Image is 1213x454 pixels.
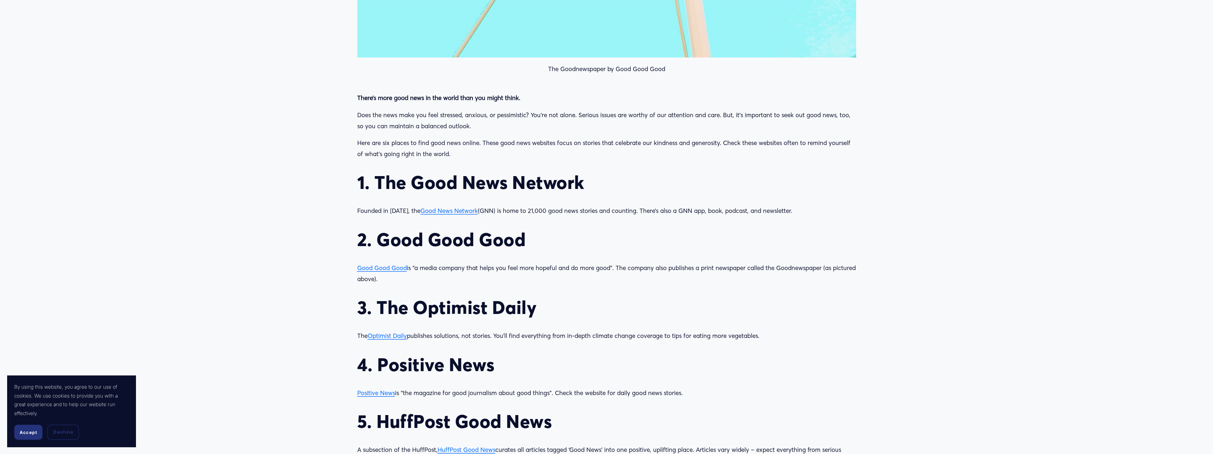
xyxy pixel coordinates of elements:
p: The publishes solutions, not stories. You’ll find everything from in-depth climate change coverag... [357,330,856,341]
button: Accept [14,425,42,440]
p: By using this website, you agree to our use of cookies. We use cookies to provide you with a grea... [14,383,128,418]
p: Here are six places to find good news online. These good news websites focus on stories that cele... [357,138,856,159]
a: Good News Network [420,207,478,214]
h2: 1. The Good News Network [357,171,856,193]
span: Accept [20,430,37,435]
p: Founded in [DATE], the (GNN) is home to 21,000 good news stories and counting. There’s also a GNN... [357,205,856,216]
p: Does the news make you feel stressed, anxious, or pessimistic? You’re not alone. Serious issues a... [357,110,856,131]
span: Decline [53,429,73,435]
p: The Goodnewspaper by Good Good Good [357,64,856,75]
a: Good Good Good [357,264,407,271]
section: Cookie banner [7,375,136,447]
a: HuffPost Good News [438,446,495,453]
a: Positive News [357,389,395,396]
h2: 5. HuffPost Good News [357,410,856,432]
h2: 4. Positive News [357,354,856,375]
p: is “the magazine for good journalism about good things”. Check the website for daily good news st... [357,388,856,399]
button: Decline [47,425,79,440]
h2: 2. Good Good Good [357,229,856,250]
a: Optimist Daily [368,332,407,339]
h2: 3. The Optimist Daily [357,296,856,318]
strong: There’s more good news in the world than you might think. [357,94,520,101]
p: is “a media company that helps you feel more hopeful and do more good”. The company also publishe... [357,263,856,284]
